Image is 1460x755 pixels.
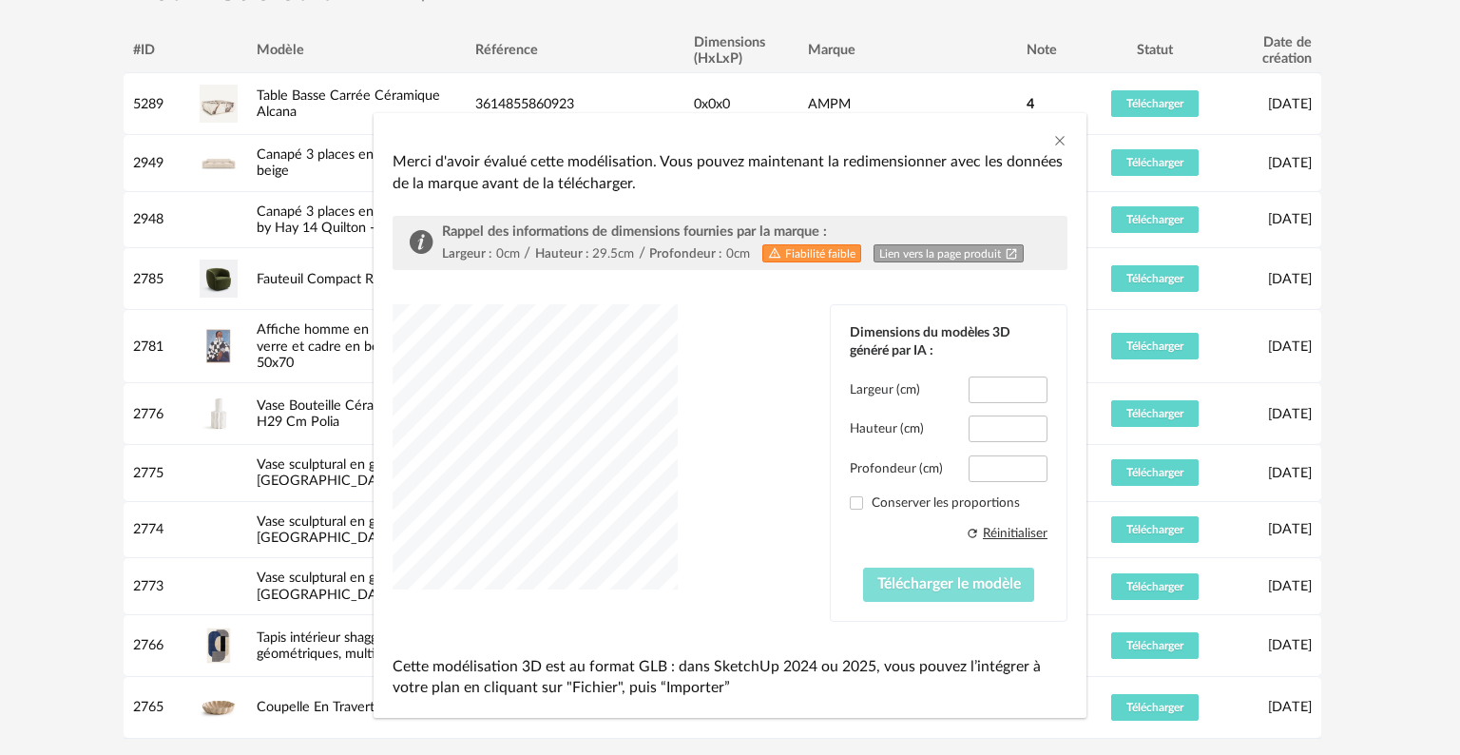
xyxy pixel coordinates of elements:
span: Open In New icon [1005,246,1018,261]
span: Alert Outline icon [768,245,781,260]
div: Largeur : [442,245,491,262]
div: / [524,244,530,262]
button: Télécharger le modèle [863,568,1035,602]
span: Rappel des informations de dimensions fournies par la marque : [442,224,827,239]
div: Hauteur : [535,245,588,262]
label: Largeur (cm) [850,381,920,398]
p: Cette modélisation 3D est au format GLB : dans SketchUp 2024 ou 2025, vous pouvez l’intégrer à vo... [393,656,1067,699]
a: Lien vers la page produitOpen In New icon [874,244,1024,262]
label: Hauteur (cm) [850,420,924,437]
div: Merci d'avoir évalué cette modélisation. Vous pouvez maintenant la redimensionner avec les donnée... [393,151,1067,194]
div: Fiabilité faible [762,244,861,262]
div: / [639,244,645,262]
div: 0cm [496,245,520,262]
div: 29.5cm [592,245,634,262]
div: Réinitialiser [983,525,1047,542]
div: Dimensions du modèles 3D généré par IA : [850,324,1047,358]
span: Refresh icon [966,525,979,542]
div: dialog [374,113,1086,718]
span: Télécharger le modèle [877,576,1021,591]
div: Profondeur : [649,245,721,262]
div: 0cm [726,245,750,262]
button: Close [1052,132,1067,152]
label: Profondeur (cm) [850,460,943,477]
label: Conserver les proportions [850,494,1047,512]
